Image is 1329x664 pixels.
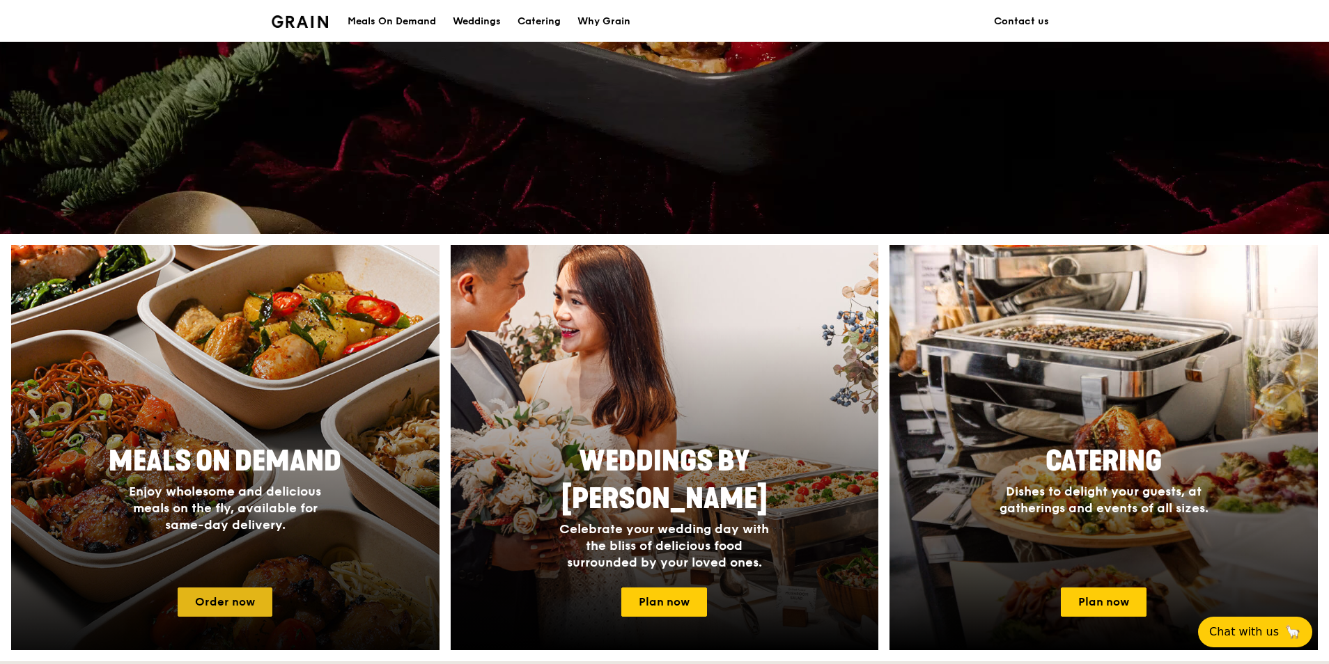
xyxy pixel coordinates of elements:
[272,15,328,28] img: Grain
[178,587,272,617] a: Order now
[1061,587,1147,617] a: Plan now
[621,587,707,617] a: Plan now
[348,1,436,42] div: Meals On Demand
[451,245,879,650] a: Weddings by [PERSON_NAME]Celebrate your wedding day with the bliss of delicious food surrounded b...
[109,445,341,478] span: Meals On Demand
[444,1,509,42] a: Weddings
[559,521,769,570] span: Celebrate your wedding day with the bliss of delicious food surrounded by your loved ones.
[1046,445,1162,478] span: Catering
[577,1,630,42] div: Why Grain
[453,1,501,42] div: Weddings
[1209,624,1279,640] span: Chat with us
[1284,624,1301,640] span: 🦙
[569,1,639,42] a: Why Grain
[1198,617,1312,647] button: Chat with us🦙
[129,484,321,532] span: Enjoy wholesome and delicious meals on the fly, available for same-day delivery.
[561,445,768,516] span: Weddings by [PERSON_NAME]
[986,1,1057,42] a: Contact us
[1000,484,1208,516] span: Dishes to delight your guests, at gatherings and events of all sizes.
[518,1,561,42] div: Catering
[451,245,879,650] img: weddings-card.4f3003b8.jpg
[11,245,440,650] a: Meals On DemandEnjoy wholesome and delicious meals on the fly, available for same-day delivery.Or...
[889,245,1318,650] a: CateringDishes to delight your guests, at gatherings and events of all sizes.Plan now
[509,1,569,42] a: Catering
[889,245,1318,650] img: catering-card.e1cfaf3e.jpg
